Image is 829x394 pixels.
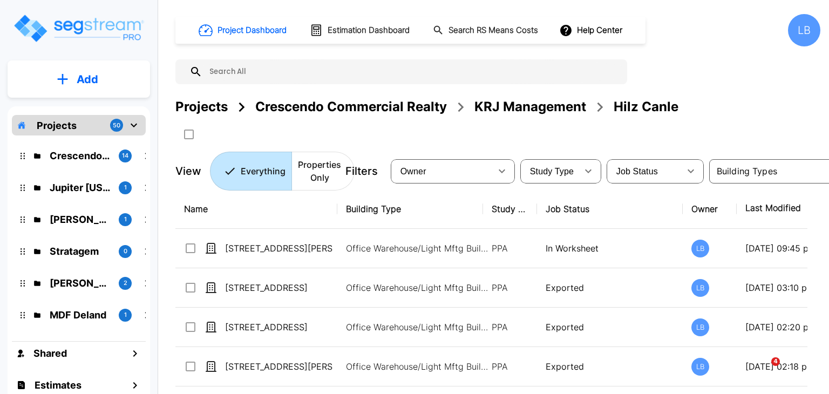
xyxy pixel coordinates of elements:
[35,378,81,392] h1: Estimates
[8,64,150,95] button: Add
[255,97,447,117] div: Crescendo Commercial Realty
[124,215,127,224] p: 1
[609,156,680,186] div: Select
[614,97,678,117] div: Hilz Canle
[50,276,110,290] p: Dean Wooten
[218,24,287,37] h1: Project Dashboard
[178,124,200,145] button: SelectAll
[492,281,528,294] p: PPA
[522,156,577,186] div: Select
[225,321,333,334] p: [STREET_ADDRESS]
[113,121,120,130] p: 50
[50,212,110,227] p: Whitaker Properties, LLC
[683,189,737,229] th: Owner
[546,321,674,334] p: Exported
[346,360,492,373] p: Office Warehouse/Light Mftg Building, Office Warehouse/Light Mftg Building, Commercial Property Site
[492,321,528,334] p: PPA
[537,189,683,229] th: Job Status
[225,360,333,373] p: [STREET_ADDRESS][PERSON_NAME]
[124,183,127,192] p: 1
[12,13,145,44] img: Logo
[749,357,775,383] iframe: Intercom live chat
[691,358,709,376] div: LB
[37,118,77,133] p: Projects
[50,244,110,259] p: Stratagem
[175,189,337,229] th: Name
[449,24,538,37] h1: Search RS Means Costs
[346,321,492,334] p: Office Warehouse/Light Mftg Building, Commercial Property Site
[400,167,426,176] span: Owner
[492,242,528,255] p: PPA
[202,59,622,84] input: Search All
[241,165,286,178] p: Everything
[483,189,537,229] th: Study Type
[305,19,416,42] button: Estimation Dashboard
[77,71,98,87] p: Add
[546,281,674,294] p: Exported
[393,156,491,186] div: Select
[691,318,709,336] div: LB
[124,278,127,288] p: 2
[210,152,355,191] div: Platform
[210,152,292,191] button: Everything
[345,163,378,179] p: Filters
[616,167,658,176] span: Job Status
[788,14,820,46] div: LB
[291,152,355,191] button: Properties Only
[530,167,574,176] span: Study Type
[346,281,492,294] p: Office Warehouse/Light Mftg Building, Commercial Property Site
[298,158,341,184] p: Properties Only
[429,20,544,41] button: Search RS Means Costs
[124,247,127,256] p: 0
[175,163,201,179] p: View
[691,279,709,297] div: LB
[771,357,780,366] span: 4
[33,346,67,361] h1: Shared
[492,360,528,373] p: PPA
[50,180,110,195] p: Jupiter Texas Real Estate
[557,20,627,40] button: Help Center
[546,242,674,255] p: In Worksheet
[225,281,333,294] p: [STREET_ADDRESS]
[50,148,110,163] p: Crescendo Commercial Realty
[337,189,483,229] th: Building Type
[328,24,410,37] h1: Estimation Dashboard
[194,18,293,42] button: Project Dashboard
[175,97,228,117] div: Projects
[50,308,110,322] p: MDF Deland
[124,310,127,320] p: 1
[474,97,586,117] div: KRJ Management
[225,242,333,255] p: [STREET_ADDRESS][PERSON_NAME]
[691,240,709,257] div: LB
[122,151,128,160] p: 14
[546,360,674,373] p: Exported
[346,242,492,255] p: Office Warehouse/Light Mftg Building, Commercial Property Site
